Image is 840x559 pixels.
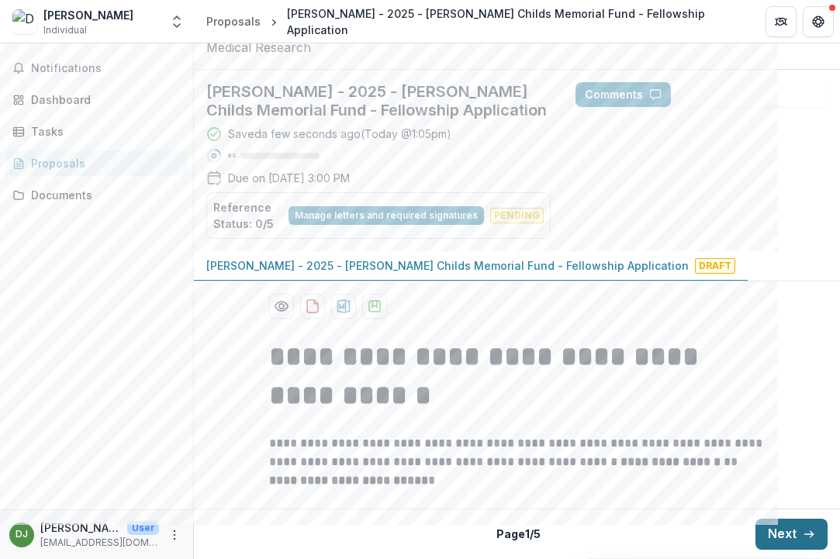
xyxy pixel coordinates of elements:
button: download-proposal [331,294,356,319]
button: More [165,526,184,544]
a: Proposals [200,10,267,33]
button: Get Help [803,6,834,37]
p: 0 % [228,150,236,161]
p: [PERSON_NAME] [40,519,121,536]
a: Dashboard [6,87,187,112]
button: Partners [766,6,797,37]
p: [EMAIL_ADDRESS][DOMAIN_NAME] [40,536,159,550]
a: Proposals [6,150,187,176]
p: Reference Status: 0/5 [213,199,282,232]
p: User [127,521,159,535]
nav: breadcrumb [200,2,747,41]
button: view-reference [289,206,484,225]
p: Page 1 / 5 [496,526,541,542]
span: Individual [43,23,87,37]
div: [PERSON_NAME] - 2025 - [PERSON_NAME] Childs Memorial Fund - Fellowship Application [287,5,741,38]
button: download-proposal [362,294,387,319]
span: Notifications [31,62,181,75]
div: Saved a few seconds ago ( Today @ 1:05pm ) [228,126,451,142]
div: [PERSON_NAME] [43,7,133,23]
div: Proposals [206,13,261,29]
div: Tasks [31,123,175,140]
h2: [PERSON_NAME] - 2025 - [PERSON_NAME] Childs Memorial Fund - Fellowship Application [206,82,551,119]
button: Next [755,519,828,550]
a: Tasks [6,119,187,144]
span: Draft [695,258,735,274]
img: Daeun Jeong [12,9,37,34]
button: Comments [576,82,671,107]
p: Due on [DATE] 3:00 PM [228,170,350,186]
div: Documents [31,187,175,203]
button: Open entity switcher [166,6,188,37]
button: Answer Suggestions [677,82,828,107]
a: Documents [6,182,187,208]
span: Pending [490,208,544,223]
div: Dashboard [31,91,175,108]
button: download-proposal [300,294,325,319]
div: Daeun Jeong [16,530,28,540]
p: [PERSON_NAME] - 2025 - [PERSON_NAME] Childs Memorial Fund - Fellowship Application [206,257,689,274]
button: Notifications [6,56,187,81]
button: Preview 08b033ce-0692-465f-b4df-4f545510232b-0.pdf [269,294,294,319]
div: Proposals [31,155,175,171]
